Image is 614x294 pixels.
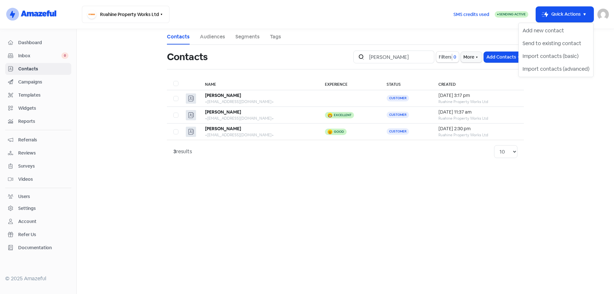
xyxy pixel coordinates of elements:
[270,33,281,41] a: Tags
[18,118,68,125] span: Reports
[519,24,593,37] button: Add new contact
[205,92,241,98] b: [PERSON_NAME]
[167,33,190,41] a: Contacts
[334,114,351,117] div: Excellent
[519,37,593,50] button: Send to existing contact
[18,105,68,112] span: Widgets
[453,11,489,18] span: SMS credits used
[167,47,208,67] h1: Contacts
[205,126,241,131] b: [PERSON_NAME]
[5,173,71,185] a: Videos
[18,244,68,251] span: Documentation
[5,242,71,254] a: Documentation
[5,102,71,114] a: Widgets
[5,229,71,241] a: Refer Us
[587,268,608,288] iframe: chat widget
[387,128,409,135] span: Customer
[173,148,192,155] div: results
[387,112,409,118] span: Customer
[438,109,517,115] div: [DATE] 11:37 am
[5,275,71,282] div: © 2025 Amazeful
[436,52,459,62] button: Filters0
[319,77,380,90] th: Experience
[18,205,36,212] div: Settings
[5,191,71,203] a: Users
[5,89,71,101] a: Templates
[82,6,169,23] button: Ruahine Property Works Ltd
[18,150,68,156] span: Reviews
[173,148,176,155] strong: 3
[519,50,593,63] button: Import contacts (basic)
[461,52,482,62] button: More
[495,11,528,18] a: Sending Active
[205,115,312,121] div: <[EMAIL_ADDRESS][DOMAIN_NAME]>
[18,137,68,143] span: Referrals
[597,9,609,20] img: User
[205,109,241,115] b: [PERSON_NAME]
[18,218,36,225] div: Account
[438,115,517,121] div: Ruahine Property Works Ltd
[484,52,524,62] button: Add Contacts
[205,132,312,138] div: <[EMAIL_ADDRESS][DOMAIN_NAME]>
[5,216,71,227] a: Account
[448,11,495,17] a: SMS credits used
[438,132,517,138] div: Ruahine Property Works Ltd
[18,193,30,200] div: Users
[5,147,71,159] a: Reviews
[5,37,71,49] a: Dashboard
[199,77,319,90] th: Name
[200,33,225,41] a: Audiences
[18,176,68,183] span: Videos
[452,54,456,60] span: 0
[5,203,71,214] a: Settings
[432,77,524,90] th: Created
[5,115,71,127] a: Reports
[235,33,260,41] a: Segments
[5,76,71,88] a: Campaigns
[5,160,71,172] a: Surveys
[438,92,517,99] div: [DATE] 3:17 pm
[380,77,432,90] th: Status
[519,63,593,75] button: Import contacts (advanced)
[365,51,434,63] input: Search
[536,7,594,22] button: Quick Actions
[18,92,68,99] span: Templates
[18,163,68,170] span: Surveys
[499,12,526,16] span: Sending Active
[61,52,68,59] span: 0
[18,39,68,46] span: Dashboard
[205,99,312,105] div: <[EMAIL_ADDRESS][DOMAIN_NAME]>
[18,231,68,238] span: Refer Us
[438,99,517,105] div: Ruahine Property Works Ltd
[439,54,452,60] span: Filters
[5,50,71,62] a: Inbox 0
[18,66,68,72] span: Contacts
[18,79,68,85] span: Campaigns
[18,52,61,59] span: Inbox
[5,63,71,75] a: Contacts
[438,125,517,132] div: [DATE] 2:30 pm
[387,95,409,101] span: Customer
[5,134,71,146] a: Referrals
[334,130,344,133] div: Good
